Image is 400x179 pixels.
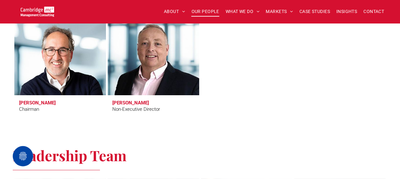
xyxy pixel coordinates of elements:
[112,100,149,106] h3: [PERSON_NAME]
[222,7,263,17] a: WHAT WE DO
[108,19,199,95] a: Richard Brown | Non-Executive Director | Cambridge Management Consulting
[333,7,360,17] a: INSIGHTS
[360,7,387,17] a: CONTACT
[263,7,296,17] a: MARKETS
[188,7,222,17] a: OUR PEOPLE
[161,7,188,17] a: ABOUT
[19,106,39,113] div: Chairman
[14,19,106,95] a: Tim Passingham | Chairman | Cambridge Management Consulting
[21,7,54,14] a: Your Business Transformed | Cambridge Management Consulting
[13,146,127,165] span: Leadership Team
[21,6,54,17] img: Go to Homepage
[296,7,333,17] a: CASE STUDIES
[112,106,160,113] div: Non-Executive Director
[19,100,56,106] h3: [PERSON_NAME]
